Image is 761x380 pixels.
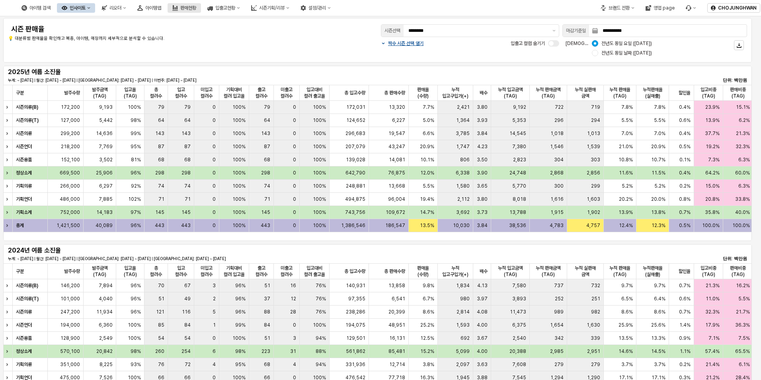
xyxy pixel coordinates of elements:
span: 0 [213,183,216,189]
span: 152,100 [61,157,80,163]
div: Expand row [3,279,14,292]
span: 13,668 [388,183,405,189]
span: 9,192 [513,104,526,110]
span: 배수 [480,268,488,274]
span: 100% [313,170,326,176]
span: 0 [213,117,216,123]
span: 12.0% [420,170,434,176]
span: 100% [232,104,246,110]
span: 21.3% [736,130,750,137]
div: 입출고현황 [215,5,235,11]
span: 100% [232,170,246,176]
span: 100% [313,143,326,150]
span: 0 [213,170,216,176]
p: 단위: 백만원 [685,77,747,84]
span: 494,875 [345,196,365,202]
span: 입고대비 컬러 출고율 [303,86,326,99]
div: Expand row [3,140,14,153]
span: 20.9% [420,143,434,150]
span: 294 [591,117,600,123]
span: 미출고 컬러수 [277,265,296,278]
span: 100% [232,196,246,202]
span: 71 [185,196,191,202]
strong: 시즌의류 [16,131,32,136]
span: 판매비중(TAG) [726,265,749,278]
button: 짝수 시즌 선택 열기 [381,40,423,47]
span: 발주금액(TAG) [87,86,113,99]
span: 5.2% [622,183,633,189]
span: 100% [232,157,246,163]
span: 1,747 [456,143,470,150]
span: 1,539 [587,143,600,150]
span: 할인율 [679,268,691,274]
span: 13.9% [705,117,720,123]
span: 누적판매율(실매출) [640,265,665,278]
span: 0 [293,196,296,202]
span: 304 [554,157,564,163]
span: 전년도 동일 요일 ([DATE]) [601,40,652,47]
span: 299,200 [60,130,80,137]
span: 누적 입고금액(TAG) [494,265,526,278]
span: 총 컬러수 [148,86,164,99]
div: Expand row [3,166,14,179]
span: 총 입고수량 [344,90,365,96]
span: 누적 입고구입가(+) [441,265,470,278]
span: 0 [213,196,216,202]
span: 296,683 [345,130,365,137]
div: 아이템맵 [133,3,166,13]
span: 할인율 [679,90,691,96]
span: 누적 판매금액(TAG) [533,265,564,278]
span: 5.5% [621,117,633,123]
span: 23.9% [705,104,720,110]
div: 시즌기획/리뷰 [246,3,294,13]
span: 266,000 [60,183,80,189]
span: 76,875 [388,170,405,176]
button: 인사이트 [57,3,95,13]
span: 0 [293,117,296,123]
span: 79 [184,104,191,110]
span: 5,353 [512,117,526,123]
div: 영업 page [641,3,679,13]
span: 7,380 [512,143,526,150]
span: 20.9% [651,143,665,150]
span: 298 [155,170,164,176]
span: 3.90 [477,170,488,176]
span: 15.0% [705,183,720,189]
span: 입출고 컬럼 숨기기 [511,41,545,46]
span: 발주수량 [64,268,80,274]
span: 2,823 [513,157,526,163]
span: 13,320 [389,104,405,110]
span: 3.93 [477,117,488,123]
span: 누적 판매율(TAG) [607,265,633,278]
span: 0.1% [679,157,691,163]
strong: 시즌의류(B) [16,104,38,110]
span: 입고 컬러수 [171,86,191,99]
span: 37.7% [705,130,720,137]
span: 총 판매수량 [384,90,405,96]
span: 100% [313,196,326,202]
span: 0.2% [679,183,691,189]
span: 100% [313,130,326,137]
div: Expand row [3,114,14,127]
span: 14,545 [509,130,526,137]
span: 입고대비 컬러 출고율 [303,265,326,278]
span: 99% [131,130,141,137]
span: 60.0% [735,170,750,176]
span: 7,769 [99,143,113,150]
p: 누계: ~ [DATE] | 월간: [DATE] ~ [DATE] | [GEOGRAPHIC_DATA]: [DATE] ~ [DATE] | 이번주: [DATE] ~ [DATE] [8,77,501,83]
span: 74 [184,183,191,189]
span: 출고 컬러수 [252,265,270,278]
span: 100% [232,183,246,189]
button: 제안 사항 표시 [549,25,559,37]
div: 시즌기획/리뷰 [259,5,285,11]
span: 4.23 [477,143,488,150]
span: 20.2% [619,196,633,202]
span: 입고 컬러수 [171,265,191,278]
span: 172,031 [346,104,365,110]
span: 1,013 [587,130,600,137]
div: 아이템 검색 [29,5,51,11]
span: 1,616 [550,196,564,202]
span: 6.2% [739,117,750,123]
div: Expand row [3,153,14,166]
span: 172,200 [61,104,80,110]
